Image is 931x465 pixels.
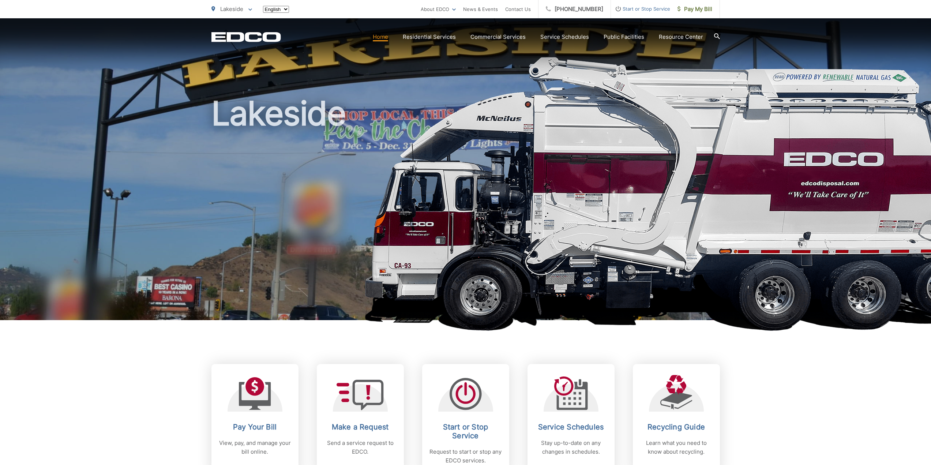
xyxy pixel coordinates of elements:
p: Send a service request to EDCO. [324,439,397,456]
h1: Lakeside [211,95,720,327]
p: Request to start or stop any EDCO services. [429,447,502,465]
a: Contact Us [505,5,531,14]
a: Public Facilities [604,33,644,41]
h2: Start or Stop Service [429,423,502,440]
a: Home [373,33,388,41]
p: Stay up-to-date on any changes in schedules. [535,439,607,456]
a: EDCD logo. Return to the homepage. [211,32,281,42]
h2: Recycling Guide [640,423,713,431]
span: Pay My Bill [677,5,712,14]
a: Resource Center [659,33,703,41]
p: Learn what you need to know about recycling. [640,439,713,456]
a: Residential Services [403,33,456,41]
h2: Make a Request [324,423,397,431]
a: Commercial Services [470,33,526,41]
span: Lakeside [220,5,243,12]
h2: Service Schedules [535,423,607,431]
a: About EDCO [421,5,456,14]
a: Service Schedules [540,33,589,41]
p: View, pay, and manage your bill online. [219,439,291,456]
select: Select a language [263,6,289,13]
a: News & Events [463,5,498,14]
h2: Pay Your Bill [219,423,291,431]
